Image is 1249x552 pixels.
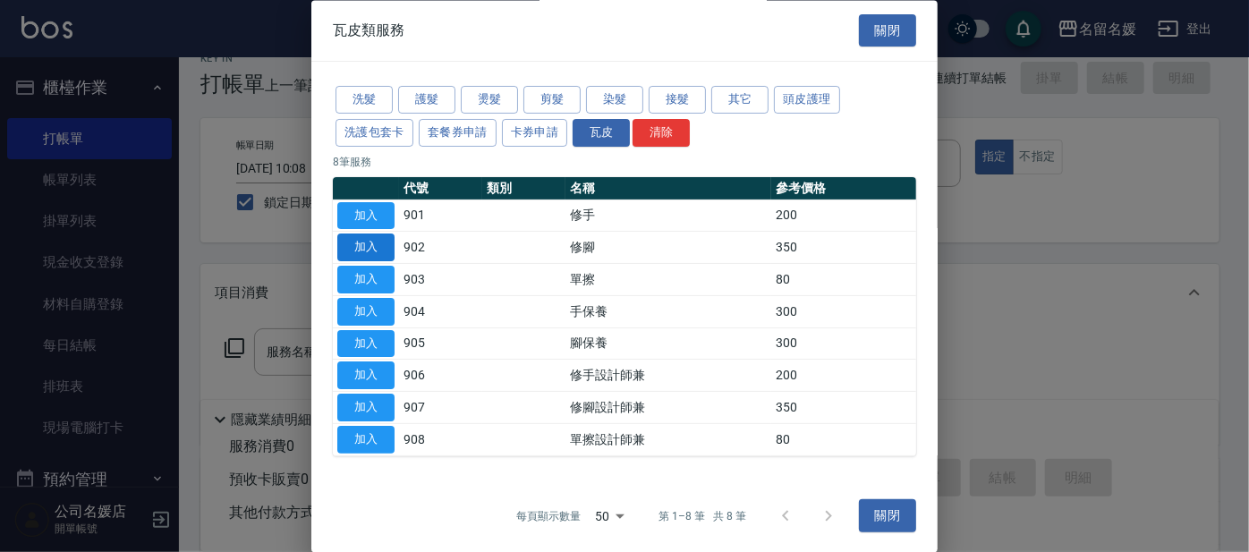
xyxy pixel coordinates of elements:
th: 類別 [482,177,565,200]
td: 修手設計師兼 [565,360,771,392]
td: 904 [399,296,482,328]
td: 908 [399,424,482,456]
td: 80 [771,264,916,296]
button: 加入 [337,330,395,358]
button: 瓦皮 [573,119,630,147]
td: 200 [771,360,916,392]
td: 單擦 [565,264,771,296]
td: 200 [771,200,916,233]
th: 參考價格 [771,177,916,200]
td: 修腳 [565,232,771,264]
button: 加入 [337,298,395,326]
button: 清除 [633,119,690,147]
button: 加入 [337,426,395,454]
button: 卡券申請 [502,119,568,147]
p: 每頁顯示數量 [516,508,581,524]
td: 350 [771,392,916,424]
button: 剪髮 [523,87,581,115]
td: 902 [399,232,482,264]
button: 加入 [337,362,395,390]
button: 洗髮 [336,87,393,115]
td: 906 [399,360,482,392]
td: 80 [771,424,916,456]
button: 接髮 [649,87,706,115]
td: 901 [399,200,482,233]
td: 905 [399,328,482,361]
button: 加入 [337,395,395,422]
td: 300 [771,296,916,328]
td: 修手 [565,200,771,233]
button: 關閉 [859,14,916,47]
p: 8 筆服務 [333,154,916,170]
button: 染髮 [586,87,643,115]
th: 名稱 [565,177,771,200]
td: 手保養 [565,296,771,328]
td: 903 [399,264,482,296]
td: 修腳設計師兼 [565,392,771,424]
p: 第 1–8 筆 共 8 筆 [659,508,746,524]
button: 加入 [337,267,395,294]
button: 燙髮 [461,87,518,115]
td: 腳保養 [565,328,771,361]
th: 代號 [399,177,482,200]
div: 50 [588,492,631,540]
button: 護髮 [398,87,455,115]
button: 加入 [337,202,395,230]
td: 350 [771,232,916,264]
td: 907 [399,392,482,424]
span: 瓦皮類服務 [333,21,404,39]
button: 洗護包套卡 [336,119,413,147]
td: 300 [771,328,916,361]
button: 關閉 [859,500,916,533]
button: 其它 [711,87,769,115]
button: 加入 [337,234,395,262]
button: 頭皮護理 [774,87,840,115]
td: 單擦設計師兼 [565,424,771,456]
button: 套餐券申請 [419,119,497,147]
